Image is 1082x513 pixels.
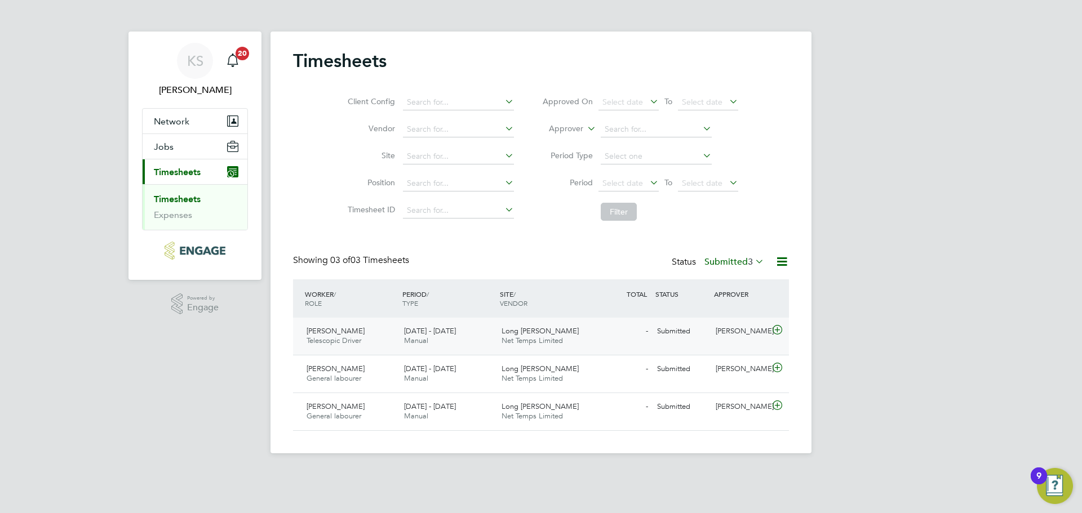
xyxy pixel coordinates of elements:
nav: Main navigation [128,32,261,280]
div: Showing [293,255,411,266]
span: 03 of [330,255,351,266]
span: ROLE [305,298,322,307]
div: PERIOD [400,284,497,313]
label: Position [344,177,395,188]
button: Timesheets [143,159,247,184]
label: Approved On [542,96,593,106]
a: KS[PERSON_NAME] [142,43,248,97]
span: TOTAL [627,289,647,298]
input: Search for... [601,122,712,137]
span: [DATE] - [DATE] [404,402,456,411]
label: Period Type [542,150,593,160]
span: TYPE [402,298,418,307]
a: Powered byEngage [171,293,219,315]
span: [PERSON_NAME] [307,326,365,336]
span: Net Temps Limited [502,411,563,421]
span: Net Temps Limited [502,373,563,383]
div: [PERSON_NAME] [711,398,770,416]
div: - [594,322,653,341]
a: Go to home page [142,242,248,260]
a: 20 [221,43,244,79]
label: Client Config [344,96,395,106]
span: Timesheets [154,167,201,177]
button: Jobs [143,134,247,159]
div: Submitted [653,322,711,341]
span: [DATE] - [DATE] [404,326,456,336]
span: Engage [187,303,219,313]
a: Timesheets [154,194,201,204]
div: WORKER [302,284,400,313]
span: Network [154,116,189,127]
span: / [334,289,336,298]
span: General labourer [307,411,361,421]
span: 03 Timesheets [330,255,409,266]
span: Select date [682,178,722,188]
span: Manual [404,411,428,421]
label: Submitted [704,256,764,267]
span: [PERSON_NAME] [307,364,365,373]
span: 20 [236,47,249,60]
div: SITE [497,284,595,313]
h2: Timesheets [293,50,387,72]
div: Status [672,255,766,270]
label: Period [542,177,593,188]
img: bandk-logo-retina.png [165,242,225,260]
span: Long [PERSON_NAME] [502,364,579,373]
div: [PERSON_NAME] [711,360,770,378]
span: Long [PERSON_NAME] [502,326,579,336]
span: / [513,289,516,298]
label: Timesheet ID [344,204,395,215]
span: [PERSON_NAME] [307,402,365,411]
span: To [661,94,676,109]
div: - [594,398,653,416]
a: Expenses [154,209,192,220]
span: Long [PERSON_NAME] [502,402,579,411]
span: [DATE] - [DATE] [404,364,456,373]
span: Manual [404,373,428,383]
span: Powered by [187,293,219,303]
button: Open Resource Center, 9 new notifications [1037,468,1073,504]
input: Search for... [403,95,514,110]
div: 9 [1036,476,1041,490]
span: Select date [602,178,643,188]
input: Search for... [403,149,514,164]
span: Manual [404,336,428,345]
input: Select one [601,149,712,164]
input: Search for... [403,203,514,218]
span: Jobs [154,141,174,152]
span: 3 [748,256,753,267]
input: Search for... [403,122,514,137]
span: / [427,289,429,298]
div: Timesheets [143,184,247,230]
button: Filter [601,203,637,221]
div: [PERSON_NAME] [711,322,770,341]
span: Select date [602,97,643,107]
label: Approver [533,123,583,135]
div: Submitted [653,398,711,416]
span: To [661,175,676,190]
span: Select date [682,97,722,107]
label: Vendor [344,123,395,133]
input: Search for... [403,176,514,191]
div: APPROVER [711,284,770,304]
span: General labourer [307,373,361,383]
div: - [594,360,653,378]
span: KS [187,53,203,68]
div: Submitted [653,360,711,378]
span: Net Temps Limited [502,336,563,345]
span: VENDOR [500,298,527,307]
span: Telescopic Driver [307,336,361,345]
span: Kevin Smith [142,83,248,97]
label: Site [344,150,395,160]
button: Network [143,109,247,133]
div: STATUS [653,284,711,304]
